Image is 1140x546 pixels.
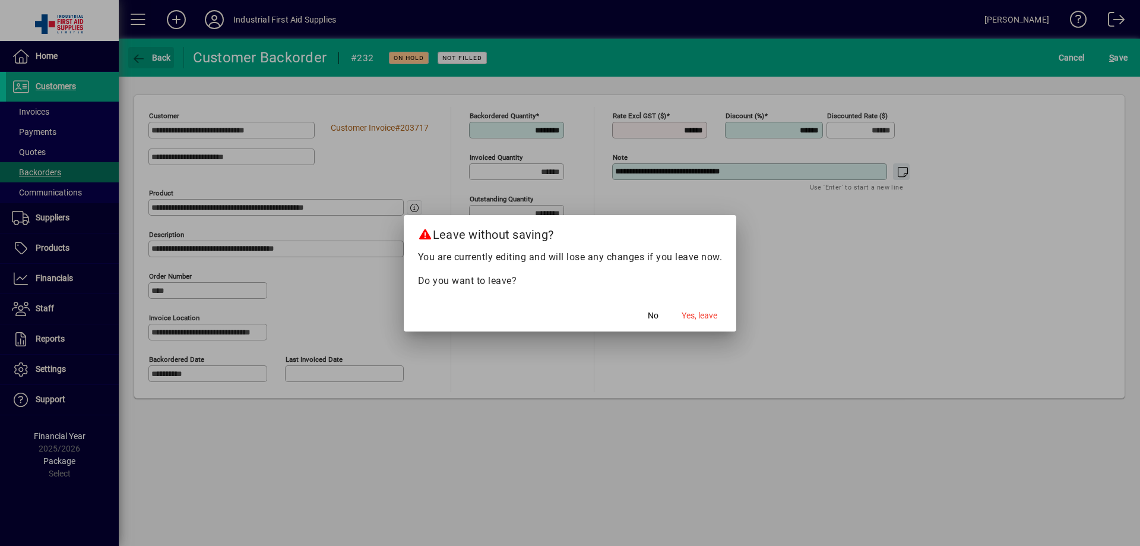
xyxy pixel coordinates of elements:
[682,310,717,322] span: Yes, leave
[418,250,723,264] p: You are currently editing and will lose any changes if you leave now.
[648,310,658,322] span: No
[677,305,722,327] button: Yes, leave
[404,215,737,250] h2: Leave without saving?
[634,305,672,327] button: No
[418,274,723,288] p: Do you want to leave?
